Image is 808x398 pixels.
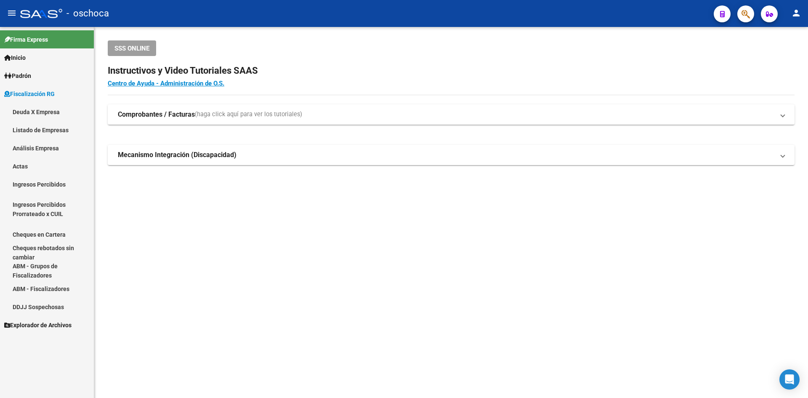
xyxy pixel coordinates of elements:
[4,35,48,44] span: Firma Express
[108,145,795,165] mat-expansion-panel-header: Mecanismo Integración (Discapacidad)
[66,4,109,23] span: - oschoca
[4,321,72,330] span: Explorador de Archivos
[7,8,17,18] mat-icon: menu
[4,53,26,62] span: Inicio
[114,45,149,52] span: SSS ONLINE
[108,80,224,87] a: Centro de Ayuda - Administración de O.S.
[779,369,800,390] div: Open Intercom Messenger
[108,40,156,56] button: SSS ONLINE
[4,71,31,80] span: Padrón
[118,110,195,119] strong: Comprobantes / Facturas
[108,63,795,79] h2: Instructivos y Video Tutoriales SAAS
[118,150,237,160] strong: Mecanismo Integración (Discapacidad)
[195,110,302,119] span: (haga click aquí para ver los tutoriales)
[4,89,55,99] span: Fiscalización RG
[108,104,795,125] mat-expansion-panel-header: Comprobantes / Facturas(haga click aquí para ver los tutoriales)
[791,8,801,18] mat-icon: person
